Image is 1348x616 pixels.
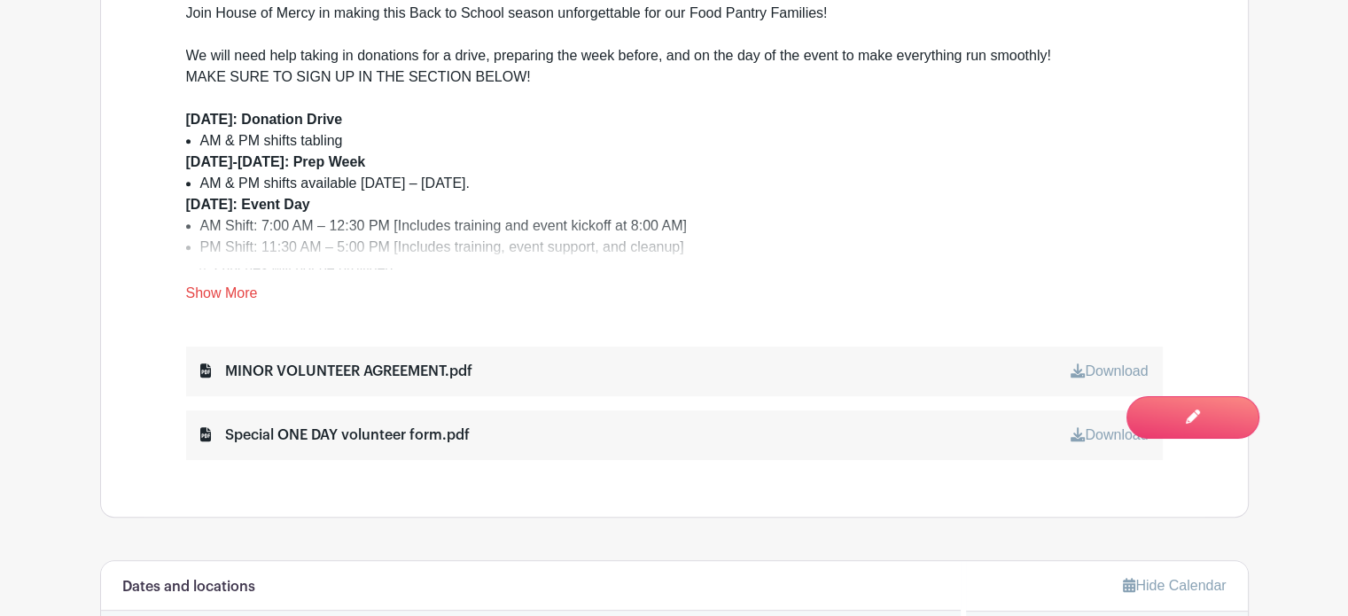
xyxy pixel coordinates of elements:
[186,154,366,169] strong: [DATE]-[DATE]: Prep Week
[214,261,397,276] em: Lunches will not be provided.
[1071,363,1148,378] a: Download
[200,130,1163,152] li: AM & PM shifts tabling
[186,197,310,212] strong: [DATE]: Event Day
[1071,427,1148,442] a: Download
[186,45,1163,130] div: We will need help taking in donations for a drive, preparing the week before, and on the day of t...
[200,425,470,446] div: Special ONE DAY volunteer form.pdf
[200,215,1163,237] li: AM Shift: 7:00 AM – 12:30 PM [Includes training and event kickoff at 8:00 AM]
[1123,578,1226,593] a: Hide Calendar
[200,361,472,382] div: MINOR VOLUNTEER AGREEMENT.pdf
[122,579,255,596] h6: Dates and locations
[186,285,258,308] a: Show More
[200,237,1163,279] li: PM Shift: 11:30 AM – 5:00 PM [Includes training, event support, and cleanup]
[186,3,1163,45] div: Join House of Mercy in making this Back to School season unforgettable for our Food Pantry Families!
[200,173,1163,194] li: AM & PM shifts available [DATE] – [DATE].
[186,112,343,127] strong: [DATE]: Donation Drive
